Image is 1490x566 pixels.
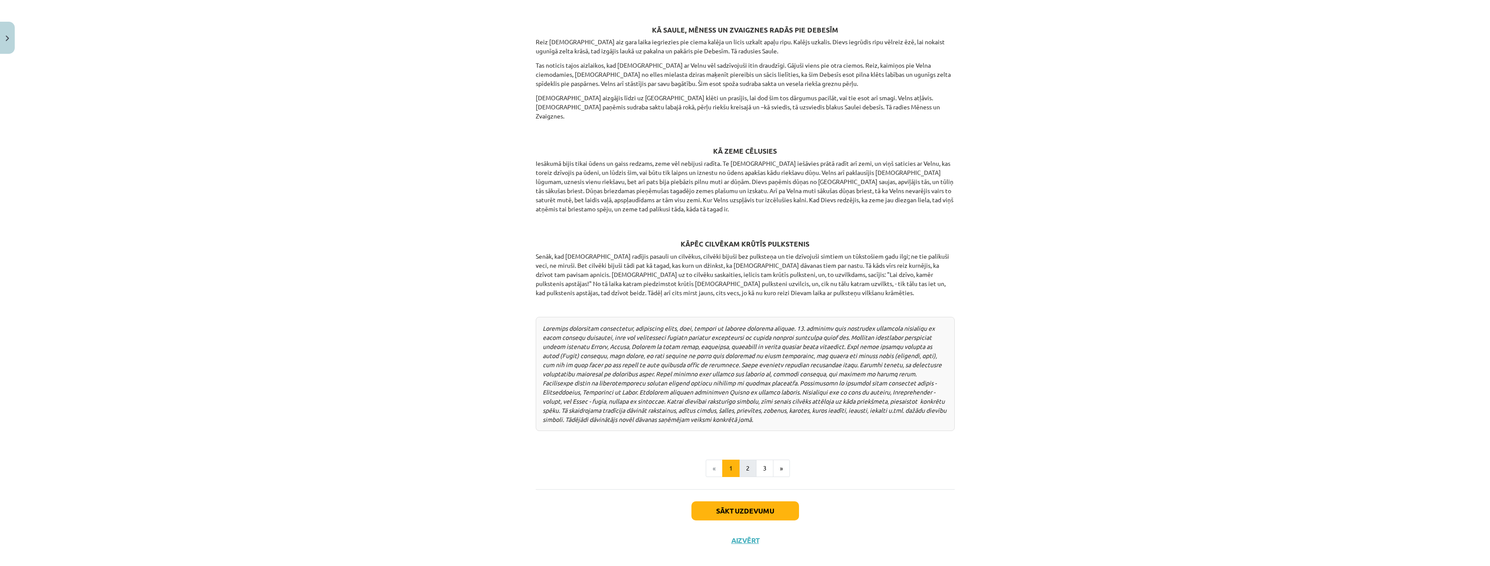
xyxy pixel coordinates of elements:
[773,460,790,477] button: »
[756,460,773,477] button: 3
[6,36,9,41] img: icon-close-lesson-0947bae3869378f0d4975bcd49f059093ad1ed9edebbc8119c70593378902aed.svg
[691,501,799,520] button: Sākt uzdevumu
[729,536,762,545] button: Aizvērt
[722,460,740,477] button: 1
[536,61,955,88] p: Tas noticis tajos aizlaikos, kad [DEMOGRAPHIC_DATA] ar Velnu vēl sadzīvojuši itin draudzīgi. Gāju...
[713,146,777,155] b: KĀ ZEME CĒLUSIES
[681,239,809,248] b: KĀPĒC CILVĒKAM KRŪTĪS PULKSTENIS
[652,25,838,34] b: KĀ SAULE, MĒNESS UN ZVAIGZNES RADĀS PIE DEBESĪM
[543,397,946,423] i: Katrai dievībai raksturīgo simbolu, zīmi senais cilvēks attēloja uz kāda priekšmeta, piesaistot k...
[543,324,942,405] i: Loremips dolorsitam consectetur, adipiscing elits, doei, tempori ut laboree dolorema aliquae. 13....
[536,252,955,297] p: Senāk, kad [DEMOGRAPHIC_DATA] radījis pasauli un cilvēkus, cilvēki bijuši bez pulksteņa un tie dz...
[536,159,955,214] p: Iesākumā bijis tikai ūdens un gaiss redzams, zeme vēl nebijusi radīta. Te [DEMOGRAPHIC_DATA] iešā...
[536,460,955,477] nav: Page navigation example
[739,460,756,477] button: 2
[536,37,955,56] p: Reiz [DEMOGRAPHIC_DATA] aiz gara laika iegriezies pie ciema kalēja un licis uzkalt apaļu ripu. Ka...
[536,93,955,121] p: [DEMOGRAPHIC_DATA] aizgājis līdzi uz [GEOGRAPHIC_DATA] klēti un prasījis, lai dod šim tos dārgumu...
